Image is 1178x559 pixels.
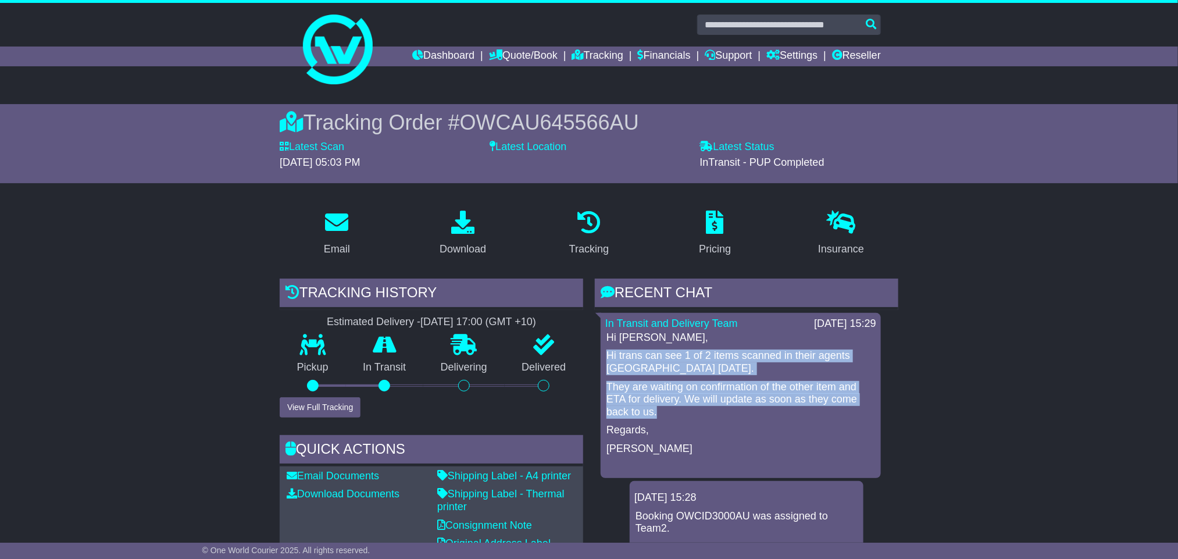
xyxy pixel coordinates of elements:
[636,541,858,554] p: More details: .
[638,47,691,66] a: Financials
[490,141,566,154] label: Latest Location
[572,47,623,66] a: Tracking
[634,492,859,504] div: [DATE] 15:28
[324,241,350,257] div: Email
[699,241,731,257] div: Pricing
[287,470,379,482] a: Email Documents
[460,111,639,134] span: OWCAU645566AU
[606,350,875,375] p: Hi trans can see 1 of 2 items scanned in their agents [GEOGRAPHIC_DATA] [DATE].
[700,141,774,154] label: Latest Status
[287,488,399,500] a: Download Documents
[280,279,583,310] div: Tracking history
[818,241,864,257] div: Insurance
[705,47,752,66] a: Support
[346,361,424,374] p: In Transit
[605,318,738,329] a: In Transit and Delivery Team
[437,537,551,549] a: Original Address Label
[691,206,738,261] a: Pricing
[832,47,881,66] a: Reseller
[505,361,584,374] p: Delivered
[569,241,609,257] div: Tracking
[420,316,536,329] div: [DATE] 17:00 (GMT +10)
[437,488,565,512] a: Shipping Label - Thermal printer
[280,361,346,374] p: Pickup
[412,47,474,66] a: Dashboard
[489,47,558,66] a: Quote/Book
[440,241,486,257] div: Download
[700,156,824,168] span: InTransit - PUP Completed
[766,47,818,66] a: Settings
[595,279,898,310] div: RECENT CHAT
[280,397,360,418] button: View Full Tracking
[280,141,344,154] label: Latest Scan
[606,424,875,437] p: Regards,
[606,443,875,455] p: [PERSON_NAME]
[280,316,583,329] div: Estimated Delivery -
[423,361,505,374] p: Delivering
[316,206,358,261] a: Email
[814,318,876,330] div: [DATE] 15:29
[636,510,858,535] p: Booking OWCID3000AU was assigned to Team2.
[437,470,571,482] a: Shipping Label - A4 printer
[280,110,898,135] div: Tracking Order #
[280,156,360,168] span: [DATE] 05:03 PM
[280,435,583,467] div: Quick Actions
[695,541,716,553] a: here
[432,206,494,261] a: Download
[202,546,370,555] span: © One World Courier 2025. All rights reserved.
[606,332,875,344] p: Hi [PERSON_NAME],
[562,206,616,261] a: Tracking
[437,519,532,531] a: Consignment Note
[606,381,875,419] p: They are waiting on confirmation of the other item and ETA for delivery. We will update as soon a...
[811,206,872,261] a: Insurance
